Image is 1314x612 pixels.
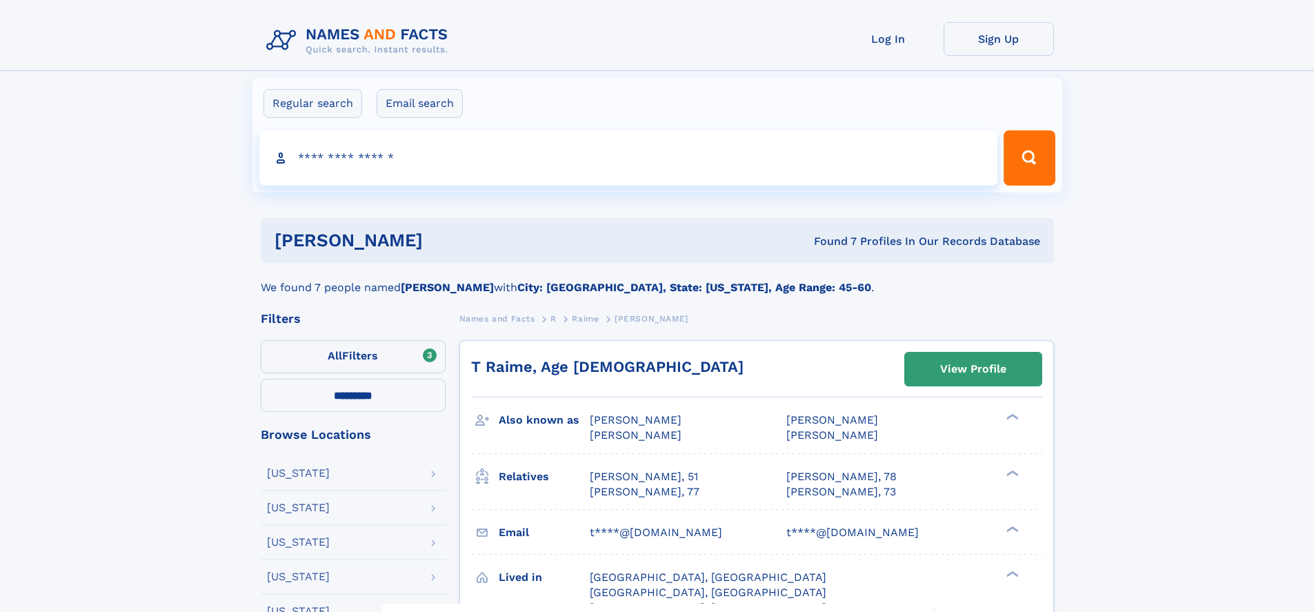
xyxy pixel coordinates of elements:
button: Search Button [1004,130,1055,186]
h3: Also known as [499,408,590,432]
b: City: [GEOGRAPHIC_DATA], State: [US_STATE], Age Range: 45-60 [517,281,871,294]
span: [PERSON_NAME] [786,413,878,426]
div: [US_STATE] [267,571,330,582]
div: ❯ [1003,569,1019,578]
a: [PERSON_NAME], 77 [590,484,699,500]
span: All [328,349,342,362]
a: Log In [833,22,944,56]
div: [US_STATE] [267,502,330,513]
a: T Raime, Age [DEMOGRAPHIC_DATA] [471,358,744,375]
h3: Email [499,521,590,544]
span: [PERSON_NAME] [590,428,681,442]
label: Regular search [263,89,362,118]
span: R [550,314,557,324]
div: We found 7 people named with . [261,263,1054,296]
span: Raime [572,314,599,324]
div: [US_STATE] [267,537,330,548]
a: [PERSON_NAME], 78 [786,469,897,484]
span: [GEOGRAPHIC_DATA], [GEOGRAPHIC_DATA] [590,586,826,599]
div: Browse Locations [261,428,446,441]
label: Email search [377,89,463,118]
b: [PERSON_NAME] [401,281,494,294]
a: [PERSON_NAME], 51 [590,469,698,484]
a: Raime [572,310,599,327]
span: [GEOGRAPHIC_DATA], [GEOGRAPHIC_DATA] [590,571,826,584]
h3: Relatives [499,465,590,488]
label: Filters [261,340,446,373]
div: [US_STATE] [267,468,330,479]
div: View Profile [940,353,1006,385]
a: [PERSON_NAME], 73 [786,484,896,500]
a: View Profile [905,353,1042,386]
span: [PERSON_NAME] [615,314,688,324]
div: Found 7 Profiles In Our Records Database [618,234,1040,249]
span: [PERSON_NAME] [786,428,878,442]
a: Sign Up [944,22,1054,56]
h3: Lived in [499,566,590,589]
img: Logo Names and Facts [261,22,459,59]
div: ❯ [1003,524,1019,533]
div: Filters [261,313,446,325]
div: ❯ [1003,468,1019,477]
a: R [550,310,557,327]
a: Names and Facts [459,310,535,327]
h1: [PERSON_NAME] [275,232,619,249]
div: ❯ [1003,413,1019,422]
span: [PERSON_NAME] [590,413,681,426]
input: search input [259,130,998,186]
